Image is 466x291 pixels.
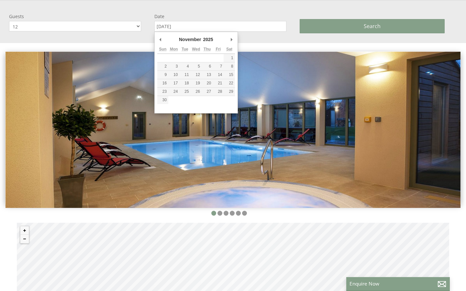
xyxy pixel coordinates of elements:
[213,88,224,96] button: 28
[170,47,178,51] abbr: Monday
[157,88,168,96] button: 23
[179,88,190,96] button: 25
[202,35,214,44] div: 2025
[224,54,235,62] button: 1
[179,79,190,87] button: 18
[228,35,235,44] button: Next Month
[191,62,202,70] button: 5
[364,23,381,30] span: Search
[20,226,29,235] button: Zoom in
[224,62,235,70] button: 8
[191,79,202,87] button: 19
[168,71,179,79] button: 10
[226,47,232,51] abbr: Saturday
[213,62,224,70] button: 7
[349,280,447,287] p: Enquire Now
[168,88,179,96] button: 24
[182,47,188,51] abbr: Tuesday
[179,62,190,70] button: 4
[213,79,224,87] button: 21
[179,71,190,79] button: 11
[191,71,202,79] button: 12
[20,235,29,243] button: Zoom out
[216,47,221,51] abbr: Friday
[224,71,235,79] button: 15
[157,96,168,104] button: 30
[178,35,202,44] div: November
[202,71,213,79] button: 13
[213,71,224,79] button: 14
[154,21,286,32] input: Arrival Date
[202,79,213,87] button: 20
[157,71,168,79] button: 9
[168,62,179,70] button: 3
[154,13,286,19] label: Date
[192,47,200,51] abbr: Wednesday
[300,19,445,33] button: Search
[204,47,211,51] abbr: Thursday
[157,35,164,44] button: Previous Month
[224,79,235,87] button: 22
[168,79,179,87] button: 17
[224,88,235,96] button: 29
[191,88,202,96] button: 26
[202,62,213,70] button: 6
[159,47,167,51] abbr: Sunday
[157,79,168,87] button: 16
[157,62,168,70] button: 2
[202,88,213,96] button: 27
[9,13,141,19] label: Guests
